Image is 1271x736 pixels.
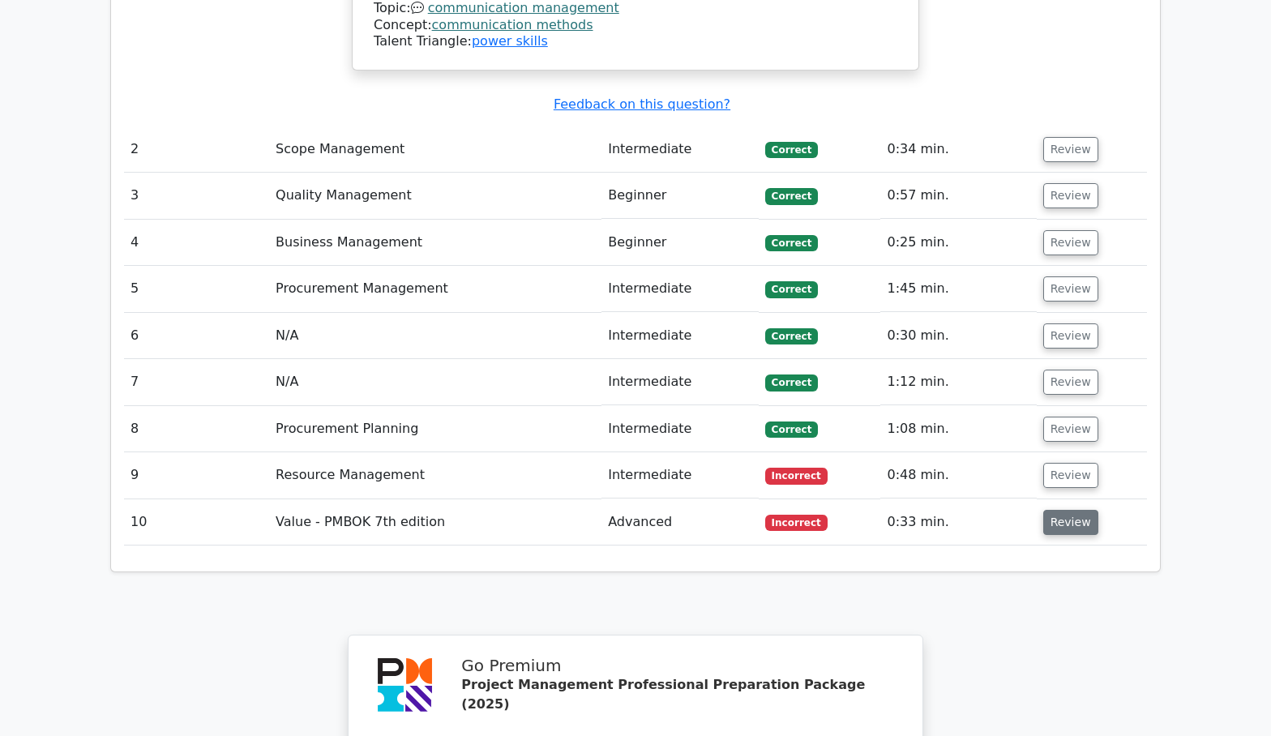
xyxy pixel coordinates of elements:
[124,173,269,219] td: 3
[601,359,759,405] td: Intermediate
[601,126,759,173] td: Intermediate
[880,452,1036,499] td: 0:48 min.
[124,359,269,405] td: 7
[269,126,601,173] td: Scope Management
[880,266,1036,312] td: 1:45 min.
[124,452,269,499] td: 9
[601,452,759,499] td: Intermediate
[765,281,818,297] span: Correct
[765,421,818,438] span: Correct
[269,499,601,546] td: Value - PMBOK 7th edition
[472,33,548,49] a: power skills
[880,173,1036,219] td: 0:57 min.
[124,266,269,312] td: 5
[601,220,759,266] td: Beginner
[765,468,828,484] span: Incorrect
[269,359,601,405] td: N/A
[1043,183,1098,208] button: Review
[880,126,1036,173] td: 0:34 min.
[1043,230,1098,255] button: Review
[124,499,269,546] td: 10
[880,220,1036,266] td: 0:25 min.
[124,220,269,266] td: 4
[765,328,818,344] span: Correct
[269,173,601,219] td: Quality Management
[269,452,601,499] td: Resource Management
[601,313,759,359] td: Intermediate
[1043,417,1098,442] button: Review
[1043,137,1098,162] button: Review
[765,235,818,251] span: Correct
[880,499,1036,546] td: 0:33 min.
[765,188,818,204] span: Correct
[554,96,730,112] a: Feedback on this question?
[601,266,759,312] td: Intermediate
[765,515,828,531] span: Incorrect
[124,313,269,359] td: 6
[269,313,601,359] td: N/A
[601,406,759,452] td: Intermediate
[765,374,818,391] span: Correct
[124,406,269,452] td: 8
[432,17,593,32] a: communication methods
[880,359,1036,405] td: 1:12 min.
[1043,276,1098,302] button: Review
[880,406,1036,452] td: 1:08 min.
[1043,370,1098,395] button: Review
[1043,510,1098,535] button: Review
[124,126,269,173] td: 2
[601,173,759,219] td: Beginner
[1043,323,1098,349] button: Review
[374,17,897,34] div: Concept:
[269,220,601,266] td: Business Management
[765,142,818,158] span: Correct
[269,266,601,312] td: Procurement Management
[880,313,1036,359] td: 0:30 min.
[1043,463,1098,488] button: Review
[601,499,759,546] td: Advanced
[269,406,601,452] td: Procurement Planning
